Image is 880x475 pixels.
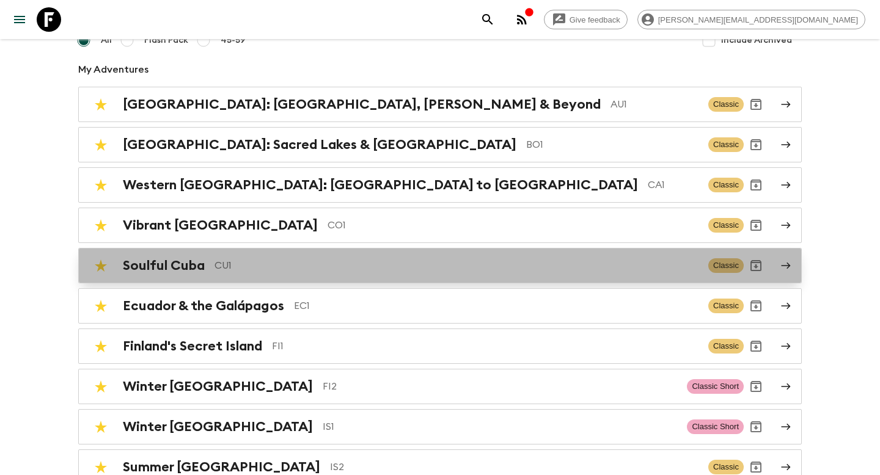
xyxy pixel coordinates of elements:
p: CA1 [648,178,698,192]
span: Classic [708,218,744,233]
h2: Ecuador & the Galápagos [123,298,284,314]
button: Archive [744,334,768,358]
p: AU1 [610,97,698,112]
a: [GEOGRAPHIC_DATA]: [GEOGRAPHIC_DATA], [PERSON_NAME] & BeyondAU1ClassicArchive [78,87,802,122]
span: Include Archived [721,34,792,46]
h2: Western [GEOGRAPHIC_DATA]: [GEOGRAPHIC_DATA] to [GEOGRAPHIC_DATA] [123,177,638,193]
span: Classic [708,258,744,273]
p: EC1 [294,299,698,313]
h2: [GEOGRAPHIC_DATA]: Sacred Lakes & [GEOGRAPHIC_DATA] [123,137,516,153]
a: Ecuador & the GalápagosEC1ClassicArchive [78,288,802,324]
button: Archive [744,415,768,439]
button: Archive [744,294,768,318]
p: My Adventures [78,62,802,77]
h2: Summer [GEOGRAPHIC_DATA] [123,459,320,475]
h2: [GEOGRAPHIC_DATA]: [GEOGRAPHIC_DATA], [PERSON_NAME] & Beyond [123,96,601,112]
h2: Winter [GEOGRAPHIC_DATA] [123,419,313,435]
span: Classic Short [687,419,744,434]
span: 45-59 [221,34,246,46]
span: All [101,34,112,46]
button: Archive [744,253,768,278]
a: Give feedback [544,10,628,29]
h2: Soulful Cuba [123,258,205,274]
span: [PERSON_NAME][EMAIL_ADDRESS][DOMAIN_NAME] [651,15,865,24]
span: Classic [708,97,744,112]
button: Archive [744,92,768,117]
p: CU1 [215,258,698,273]
div: [PERSON_NAME][EMAIL_ADDRESS][DOMAIN_NAME] [637,10,865,29]
button: Archive [744,132,768,157]
p: FI1 [272,339,698,354]
a: Winter [GEOGRAPHIC_DATA]FI2Classic ShortArchive [78,369,802,404]
button: Archive [744,173,768,197]
span: Classic Short [687,379,744,394]
p: BO1 [526,137,698,152]
button: menu [7,7,32,32]
p: FI2 [323,379,677,394]
a: Finland's Secret IslandFI1ClassicArchive [78,328,802,364]
p: IS2 [330,460,698,474]
p: IS1 [323,419,677,434]
span: Classic [708,339,744,354]
a: Western [GEOGRAPHIC_DATA]: [GEOGRAPHIC_DATA] to [GEOGRAPHIC_DATA]CA1ClassicArchive [78,167,802,203]
button: search adventures [475,7,500,32]
a: Winter [GEOGRAPHIC_DATA]IS1Classic ShortArchive [78,409,802,444]
h2: Vibrant [GEOGRAPHIC_DATA] [123,217,318,233]
h2: Finland's Secret Island [123,338,262,354]
p: CO1 [328,218,698,233]
h2: Winter [GEOGRAPHIC_DATA] [123,379,313,394]
button: Archive [744,374,768,399]
span: Classic [708,178,744,192]
span: Classic [708,460,744,474]
span: Classic [708,137,744,152]
button: Archive [744,213,768,237]
a: Soulful CubaCU1ClassicArchive [78,248,802,283]
span: Classic [708,299,744,313]
a: [GEOGRAPHIC_DATA]: Sacred Lakes & [GEOGRAPHIC_DATA]BO1ClassicArchive [78,127,802,162]
span: Flash Pack [144,34,188,46]
a: Vibrant [GEOGRAPHIC_DATA]CO1ClassicArchive [78,208,802,243]
span: Give feedback [563,15,627,24]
